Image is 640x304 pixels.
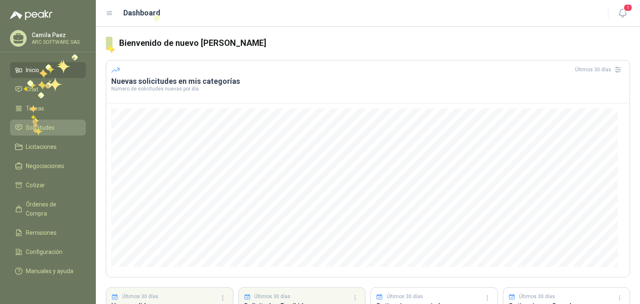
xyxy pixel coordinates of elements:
a: Negociaciones [10,158,86,174]
span: Órdenes de Compra [26,200,78,218]
a: Remisiones [10,225,86,241]
span: Cotizar [26,181,45,190]
h3: Nuevas solicitudes en mis categorías [111,76,625,86]
a: Solicitudes [10,120,86,136]
a: Manuales y ayuda [10,263,86,279]
p: Camila Paez [32,32,84,38]
a: Órdenes de Compra [10,196,86,221]
span: Manuales y ayuda [26,266,73,276]
span: Licitaciones [26,142,57,151]
span: Negociaciones [26,161,64,171]
p: Número de solicitudes nuevas por día [111,86,625,91]
span: Configuración [26,247,62,256]
img: Logo peakr [10,10,52,20]
h1: Dashboard [123,7,160,19]
div: Últimos 30 días [575,63,625,76]
p: Últimos 30 días [519,293,555,301]
p: ARC SOFTWARE SAS [32,40,84,45]
span: Tareas [26,104,44,113]
a: Inicio [10,62,86,78]
p: Últimos 30 días [122,293,158,301]
h3: Bienvenido de nuevo [PERSON_NAME] [119,37,630,50]
span: 1 [623,4,632,12]
span: Chat [26,85,38,94]
a: Configuración [10,244,86,260]
a: Licitaciones [10,139,86,155]
span: Remisiones [26,228,57,237]
a: Tareas [10,100,86,116]
span: Solicitudes [26,123,55,132]
span: Inicio [26,65,39,75]
button: 1 [615,6,630,21]
p: Últimos 30 días [387,293,423,301]
a: Cotizar [10,177,86,193]
p: Últimos 30 días [254,293,290,301]
a: Chat [10,81,86,97]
